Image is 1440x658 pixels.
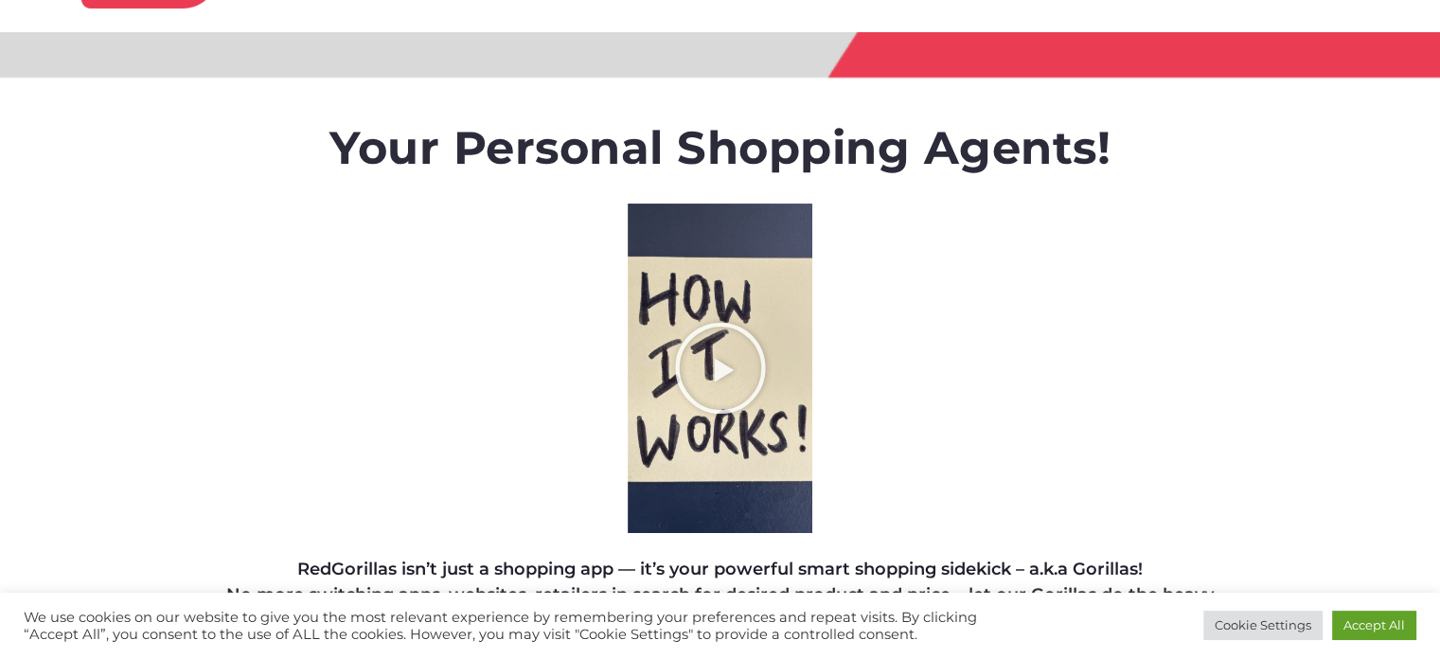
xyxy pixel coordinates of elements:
[24,609,999,643] div: We use cookies on our website to give you the most relevant experience by remembering your prefer...
[205,121,1236,176] h1: Your Personal Shopping Agents!
[1332,611,1416,640] a: Accept All
[672,321,767,416] div: Play Video about RedGorillas How it Works
[1203,611,1323,640] a: Cookie Settings
[205,557,1236,633] h4: RedGorillas isn’t just a shopping app — it’s your powerful smart shopping sidekick – a.k.a Gorill...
